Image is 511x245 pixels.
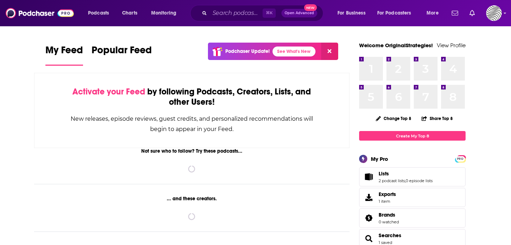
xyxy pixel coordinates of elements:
span: Activate your Feed [72,86,145,97]
img: Podchaser - Follow, Share and Rate Podcasts [6,6,74,20]
button: Show profile menu [486,5,502,21]
div: My Pro [371,156,388,162]
a: Brands [379,212,399,218]
div: ... and these creators. [34,196,350,202]
span: Brands [359,208,466,228]
button: open menu [83,7,118,19]
a: 0 episode lists [406,178,433,183]
div: Not sure who to follow? Try these podcasts... [34,148,350,154]
span: Exports [379,191,396,197]
button: open menu [333,7,374,19]
a: 2 podcast lists [379,178,405,183]
a: Show notifications dropdown [467,7,478,19]
a: Lists [362,172,376,182]
a: Welcome OriginalStrategies! [359,42,433,49]
a: Searches [379,232,401,239]
span: Popular Feed [92,44,152,60]
a: PRO [456,156,465,161]
a: 0 watched [379,219,399,224]
input: Search podcasts, credits, & more... [210,7,263,19]
a: Create My Top 8 [359,131,466,141]
span: Lists [379,170,389,177]
div: Search podcasts, credits, & more... [197,5,330,21]
a: Brands [362,213,376,223]
a: Lists [379,170,433,177]
button: open menu [146,7,186,19]
span: , [405,178,406,183]
span: Open Advanced [285,11,314,15]
span: Lists [359,167,466,186]
button: Share Top 8 [421,111,453,125]
button: open menu [373,7,422,19]
span: Logged in as OriginalStrategies [486,5,502,21]
button: Open AdvancedNew [281,9,317,17]
span: Monitoring [151,8,176,18]
a: Popular Feed [92,44,152,66]
div: New releases, episode reviews, guest credits, and personalized recommendations will begin to appe... [70,114,314,134]
span: For Business [337,8,366,18]
a: See What's New [273,47,315,56]
span: For Podcasters [377,8,411,18]
span: New [304,4,317,11]
a: View Profile [437,42,466,49]
a: Charts [117,7,142,19]
p: Podchaser Update! [225,48,270,54]
a: Show notifications dropdown [449,7,461,19]
div: by following Podcasts, Creators, Lists, and other Users! [70,87,314,107]
img: User Profile [486,5,502,21]
span: Charts [122,8,137,18]
span: Brands [379,212,395,218]
a: 1 saved [379,240,392,245]
a: Exports [359,188,466,207]
span: ⌘ K [263,9,276,18]
span: More [427,8,439,18]
span: Exports [362,192,376,202]
button: Change Top 8 [372,114,416,123]
span: Podcasts [88,8,109,18]
a: Searches [362,234,376,244]
a: My Feed [45,44,83,66]
span: My Feed [45,44,83,60]
span: 1 item [379,199,396,204]
button: open menu [422,7,447,19]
